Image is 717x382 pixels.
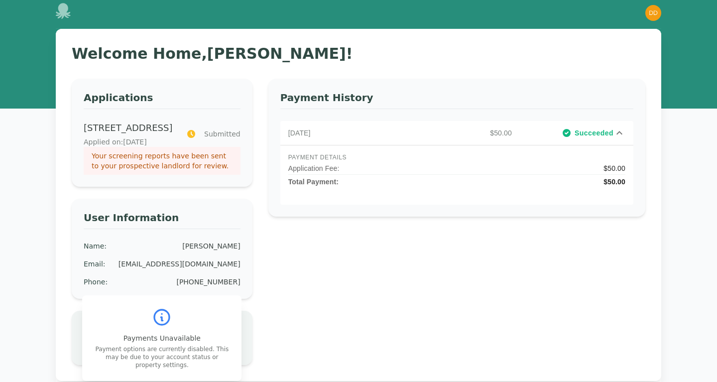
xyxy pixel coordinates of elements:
[182,241,240,251] div: [PERSON_NAME]
[204,129,240,139] span: Submitted
[575,128,613,138] span: Succeeded
[288,128,402,138] p: [DATE]
[84,241,107,251] div: Name :
[280,121,633,145] div: [DATE]$50.00Succeeded
[94,345,230,369] p: Payment options are currently disabled. This may be due to your account status or property settings.
[84,91,240,109] h3: Applications
[84,137,174,147] p: Applied on: [DATE]
[280,91,633,109] h3: Payment History
[280,145,633,205] div: [DATE]$50.00Succeeded
[176,277,240,287] div: [PHONE_NUMBER]
[72,45,645,63] h1: Welcome Home, [PERSON_NAME] !
[84,277,108,287] div: Phone :
[402,128,516,138] p: $50.00
[603,163,625,173] p: $50.00
[288,163,340,173] p: Application Fee :
[119,259,240,269] div: [EMAIL_ADDRESS][DOMAIN_NAME]
[92,151,233,171] p: Your screening reports have been sent to your prospective landlord for review.
[84,121,174,135] p: [STREET_ADDRESS]
[603,177,625,187] p: $50.00
[288,177,339,187] p: Total Payment:
[84,211,240,229] h3: User Information
[84,259,106,269] div: Email :
[288,153,625,161] span: PAYMENT DETAILS
[94,333,230,343] p: Payments Unavailable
